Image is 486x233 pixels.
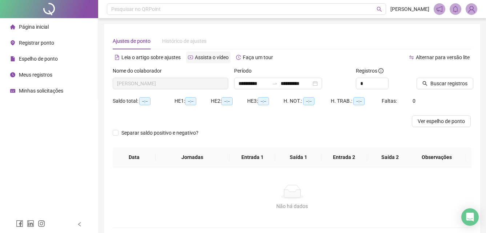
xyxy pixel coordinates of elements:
[156,147,229,167] th: Jornadas
[19,24,49,30] span: Página inicial
[417,78,473,89] button: Buscar registros
[303,97,314,105] span: --:--
[430,79,467,87] span: Buscar registros
[413,98,415,104] span: 0
[236,55,241,60] span: history
[113,67,166,75] label: Nome do colaborador
[413,153,460,161] span: Observações
[321,147,367,167] th: Entrada 2
[275,147,321,167] th: Saída 1
[119,129,201,137] span: Separar saldo positivo e negativo?
[115,55,120,60] span: file-text
[19,56,58,62] span: Espelho de ponto
[38,220,45,227] span: instagram
[353,97,365,105] span: --:--
[19,72,52,78] span: Meus registros
[234,67,256,75] label: Período
[16,220,23,227] span: facebook
[10,72,15,77] span: clock-circle
[19,88,63,94] span: Minhas solicitações
[461,208,479,226] div: Open Intercom Messenger
[258,97,269,105] span: --:--
[272,81,278,86] span: to
[436,6,443,12] span: notification
[10,56,15,61] span: file
[117,78,224,89] span: VICTOR ANDRADE SOUZA
[452,6,459,12] span: bell
[10,88,15,93] span: schedule
[113,38,150,44] span: Ajustes de ponto
[185,97,196,105] span: --:--
[407,147,466,167] th: Observações
[229,147,275,167] th: Entrada 1
[162,38,206,44] span: Histórico de ajustes
[382,98,398,104] span: Faltas:
[77,222,82,227] span: left
[356,67,383,75] span: Registros
[377,7,382,12] span: search
[412,115,471,127] button: Ver espelho de ponto
[331,97,382,105] div: H. TRAB.:
[422,81,427,86] span: search
[409,55,414,60] span: swap
[390,5,429,13] span: [PERSON_NAME]
[466,4,477,15] img: 90665
[121,202,463,210] div: Não há dados
[367,147,413,167] th: Saída 2
[416,54,470,60] span: Alternar para versão lite
[139,97,150,105] span: --:--
[378,68,383,73] span: info-circle
[284,97,331,105] div: H. NOT.:
[27,220,34,227] span: linkedin
[195,54,229,60] span: Assista o vídeo
[243,54,273,60] span: Faça um tour
[113,147,156,167] th: Data
[211,97,247,105] div: HE 2:
[19,40,54,46] span: Registrar ponto
[247,97,284,105] div: HE 3:
[10,24,15,29] span: home
[188,55,193,60] span: youtube
[174,97,211,105] div: HE 1:
[113,97,174,105] div: Saldo total:
[221,97,233,105] span: --:--
[418,117,465,125] span: Ver espelho de ponto
[121,54,181,60] span: Leia o artigo sobre ajustes
[272,81,278,86] span: swap-right
[10,40,15,45] span: environment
